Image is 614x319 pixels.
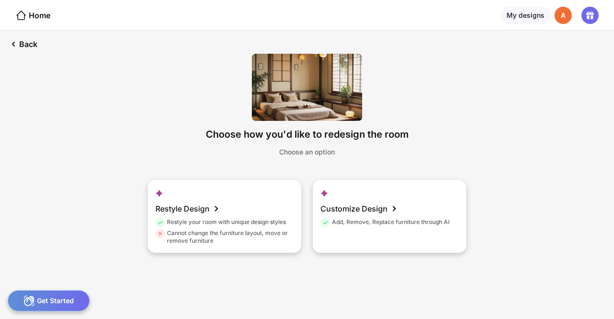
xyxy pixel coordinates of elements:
[555,7,572,24] div: A
[155,199,222,218] div: Restyle Design
[252,54,362,121] img: 2Q==
[206,129,409,140] div: Choose how you'd like to redesign the room
[155,218,286,229] div: Restyle your room with unique design styles
[155,229,291,245] div: Cannot change the furniture layout, move or remove furniture
[320,218,449,229] div: Add, Remove, Replace furniture through AI
[279,148,335,156] div: Choose an option
[15,10,50,21] div: Home
[8,290,90,311] div: Get Started
[320,199,400,218] div: Customize Design
[500,7,551,24] div: My designs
